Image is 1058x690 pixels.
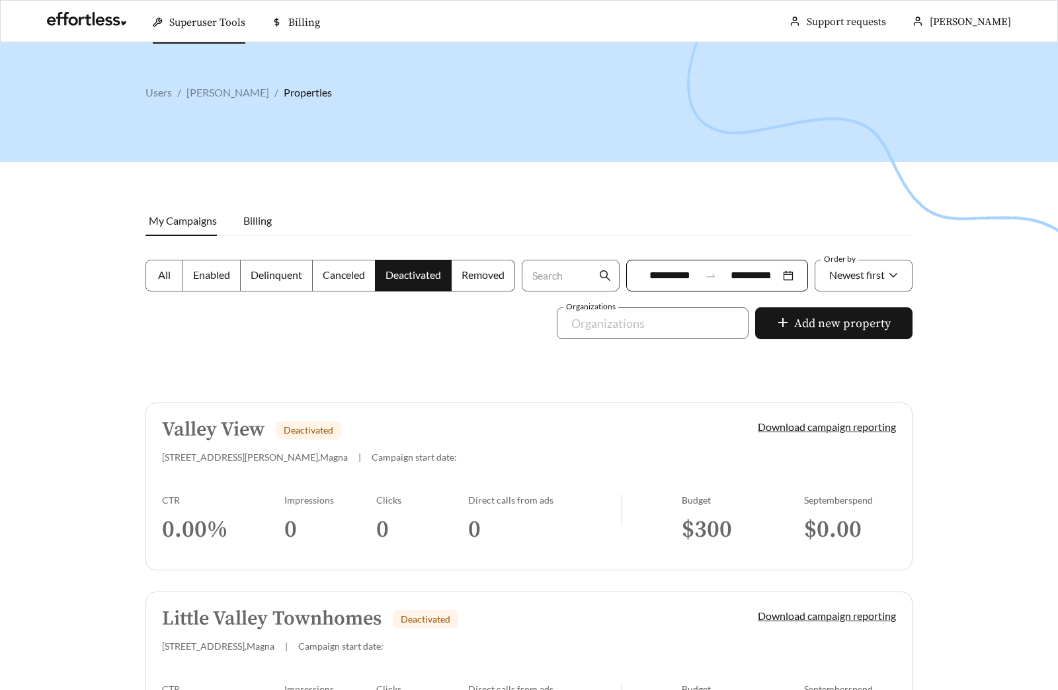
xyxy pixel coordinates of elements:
span: Superuser Tools [169,16,245,29]
span: [STREET_ADDRESS][PERSON_NAME] , Magna [162,451,348,463]
button: plusAdd new property [755,307,913,339]
span: Campaign start date: [298,640,384,652]
a: Download campaign reporting [758,420,896,433]
img: line [621,494,622,526]
h3: 0 [376,515,468,545]
span: Newest first [829,268,885,281]
a: Download campaign reporting [758,609,896,622]
span: to [705,270,717,282]
h3: $ 0.00 [804,515,896,545]
span: plus [777,317,789,331]
span: Canceled [323,268,365,281]
div: CTR [162,494,284,506]
span: [PERSON_NAME] [930,15,1011,28]
h3: 0 [468,515,621,545]
div: Clicks [376,494,468,506]
span: Deactivated [401,613,450,625]
span: My Campaigns [149,214,217,227]
span: Enabled [193,268,230,281]
span: search [599,270,611,282]
h3: 0.00 % [162,515,284,545]
a: Valley ViewDeactivated[STREET_ADDRESS][PERSON_NAME],Magna|Campaign start date:Download campaign r... [145,402,913,570]
h5: Little Valley Townhomes [162,608,382,630]
span: | [358,451,361,463]
span: Deactivated [386,268,441,281]
div: Impressions [284,494,376,506]
span: Delinquent [251,268,302,281]
div: Budget [682,494,804,506]
span: Billing [243,214,272,227]
h3: 0 [284,515,376,545]
span: All [158,268,171,281]
span: Billing [288,16,320,29]
h5: Valley View [162,419,264,441]
div: September spend [804,494,896,506]
span: swap-right [705,270,717,282]
span: Campaign start date: [372,451,457,463]
span: Add new property [794,315,891,332]
h3: $ 300 [682,515,804,545]
span: [STREET_ADDRESS] , Magna [162,640,274,652]
a: Support requests [807,15,886,28]
span: Deactivated [284,424,333,436]
div: Direct calls from ads [468,494,621,506]
span: | [285,640,288,652]
span: Removed [462,268,505,281]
